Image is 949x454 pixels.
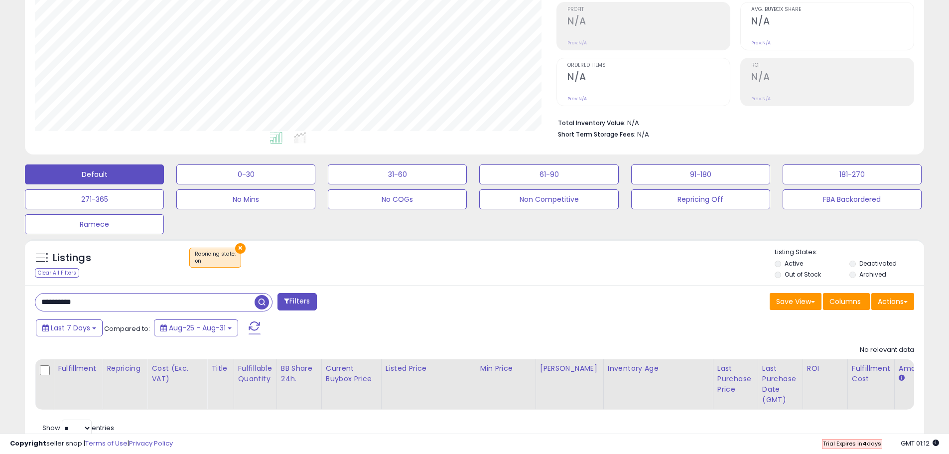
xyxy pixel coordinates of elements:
div: Cost (Exc. VAT) [151,363,203,384]
button: No Mins [176,189,315,209]
button: Repricing Off [631,189,770,209]
span: Columns [829,297,861,306]
span: Ordered Items [567,63,730,68]
b: Total Inventory Value: [558,119,626,127]
span: Show: entries [42,423,114,433]
div: Last Purchase Date (GMT) [762,363,799,405]
span: Aug-25 - Aug-31 [169,323,226,333]
button: No COGs [328,189,467,209]
div: Clear All Filters [35,268,79,278]
span: 2025-09-8 01:12 GMT [901,439,939,448]
a: Terms of Use [85,439,128,448]
small: Prev: N/A [751,96,771,102]
span: Trial Expires in days [823,440,881,448]
button: Last 7 Days [36,319,103,336]
div: Title [211,363,229,374]
button: Columns [823,293,870,310]
strong: Copyright [10,439,46,448]
span: Compared to: [104,324,150,333]
div: [PERSON_NAME] [540,363,599,374]
span: ROI [751,63,914,68]
div: BB Share 24h. [281,363,317,384]
button: Default [25,164,164,184]
a: Privacy Policy [129,439,173,448]
button: Aug-25 - Aug-31 [154,319,238,336]
div: on [195,258,236,265]
h2: N/A [751,15,914,29]
button: Save View [770,293,821,310]
span: Repricing state : [195,250,236,265]
button: 271-365 [25,189,164,209]
div: Listed Price [386,363,472,374]
div: Last Purchase Price [717,363,754,395]
button: 31-60 [328,164,467,184]
div: Current Buybox Price [326,363,377,384]
h2: N/A [751,71,914,85]
button: Ramece [25,214,164,234]
label: Archived [859,270,886,279]
div: Repricing [107,363,143,374]
label: Out of Stock [785,270,821,279]
button: FBA Backordered [783,189,922,209]
small: Prev: N/A [751,40,771,46]
div: Min Price [480,363,532,374]
small: Prev: N/A [567,40,587,46]
li: N/A [558,116,907,128]
div: Fulfillment Cost [852,363,890,384]
button: × [235,243,246,254]
button: 91-180 [631,164,770,184]
small: Amazon Fees. [899,374,905,383]
button: 0-30 [176,164,315,184]
b: Short Term Storage Fees: [558,130,636,139]
button: 61-90 [479,164,618,184]
h5: Listings [53,251,91,265]
small: Prev: N/A [567,96,587,102]
b: 4 [862,440,867,448]
div: Fulfillment [58,363,98,374]
button: Actions [871,293,914,310]
span: N/A [637,130,649,139]
div: ROI [807,363,843,374]
div: Inventory Age [608,363,709,374]
span: Last 7 Days [51,323,90,333]
div: No relevant data [860,345,914,355]
h2: N/A [567,15,730,29]
div: Fulfillable Quantity [238,363,272,384]
span: Avg. Buybox Share [751,7,914,12]
p: Listing States: [775,248,924,257]
label: Active [785,259,803,268]
div: seller snap | | [10,439,173,449]
label: Deactivated [859,259,897,268]
button: Non Competitive [479,189,618,209]
button: 181-270 [783,164,922,184]
button: Filters [277,293,316,310]
h2: N/A [567,71,730,85]
span: Profit [567,7,730,12]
